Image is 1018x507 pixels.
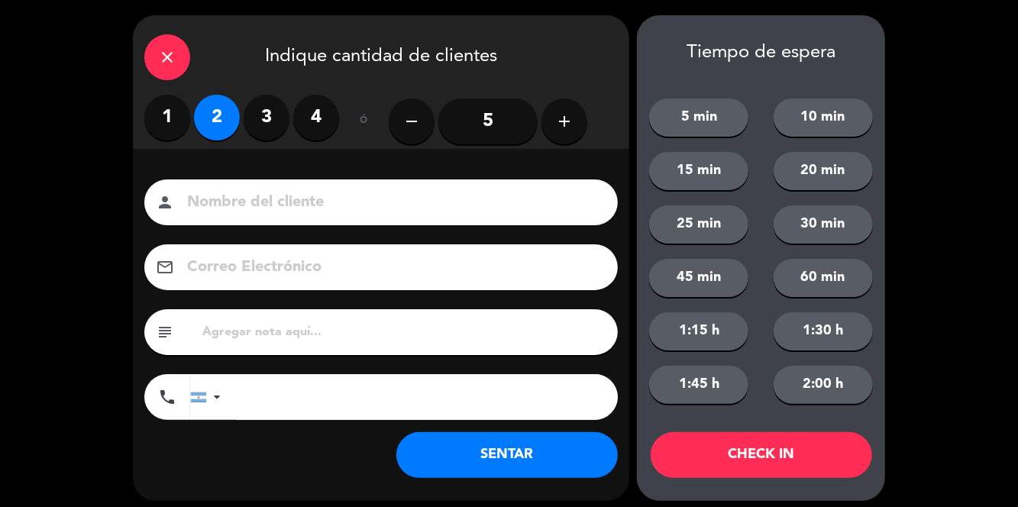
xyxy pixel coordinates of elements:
[774,366,873,404] button: 2:00 h
[191,375,226,419] div: Argentina: +54
[144,95,190,140] label: 1
[774,259,873,297] button: 60 min
[651,432,872,478] button: CHECK IN
[774,205,873,244] button: 30 min
[156,323,174,341] i: subject
[774,312,873,350] button: 1:30 h
[774,152,873,190] button: 20 min
[158,388,176,406] i: phone
[402,112,421,131] i: remove
[156,193,174,212] i: person
[649,152,748,190] button: 15 min
[637,42,885,64] div: Tiempo de espera
[186,254,598,281] input: Correo Electrónico
[339,95,389,148] div: ó
[649,366,748,404] button: 1:45 h
[649,259,748,297] button: 45 min
[649,98,748,137] button: 5 min
[201,321,606,343] input: Agregar nota aquí...
[186,189,598,216] input: Nombre del cliente
[244,95,289,140] label: 3
[541,98,587,144] button: add
[555,112,574,131] i: add
[649,312,748,350] button: 1:15 h
[293,95,339,140] label: 4
[158,48,176,66] i: close
[774,98,873,137] button: 10 min
[156,258,174,276] i: email
[649,205,748,244] button: 25 min
[133,15,629,95] div: Indique cantidad de clientes
[396,432,618,478] button: SENTAR
[389,98,435,144] button: remove
[194,95,240,140] label: 2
